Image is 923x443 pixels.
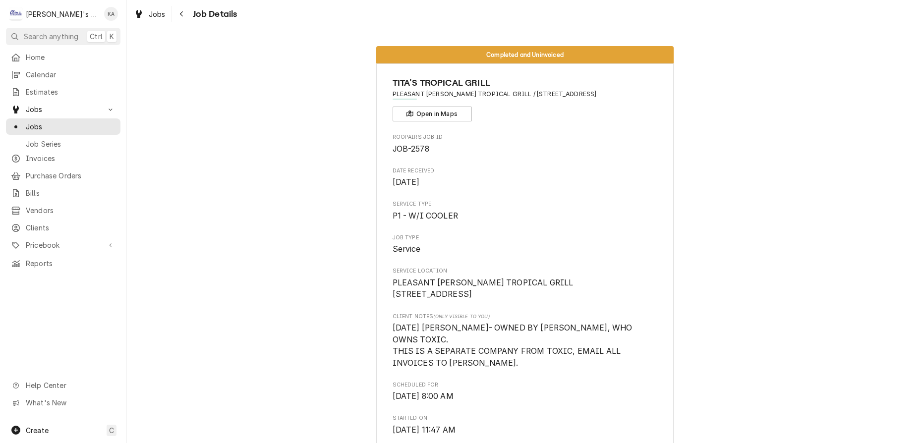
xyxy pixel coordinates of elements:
span: Service [393,244,421,254]
span: Client Notes [393,313,658,321]
span: Pricebook [26,240,101,250]
span: Clients [26,222,115,233]
span: Purchase Orders [26,170,115,181]
div: Service Location [393,267,658,300]
span: Job Type [393,243,658,255]
a: Reports [6,255,120,272]
span: Jobs [26,121,115,132]
span: C [109,425,114,436]
a: Calendar [6,66,120,83]
span: P1 - W/I COOLER [393,211,458,221]
div: Client Information [393,76,658,121]
a: Clients [6,220,120,236]
span: Jobs [149,9,166,19]
span: Create [26,426,49,435]
span: [DATE] [393,177,420,187]
span: PLEASANT [PERSON_NAME] TROPICAL GRILL [STREET_ADDRESS] [393,278,574,299]
span: (Only Visible to You) [433,314,489,319]
span: Started On [393,424,658,436]
span: Scheduled For [393,390,658,402]
span: Address [393,90,658,99]
a: Go to Help Center [6,377,120,393]
div: Started On [393,414,658,436]
span: Completed and Uninvoiced [486,52,564,58]
span: Invoices [26,153,115,164]
a: Bills [6,185,120,201]
div: Date Received [393,167,658,188]
div: [object Object] [393,313,658,369]
span: Roopairs Job ID [393,133,658,141]
div: Clay's Refrigeration's Avatar [9,7,23,21]
span: Vendors [26,205,115,216]
a: Go to What's New [6,394,120,411]
span: Estimates [26,87,115,97]
span: Service Type [393,210,658,222]
span: Started On [393,414,658,422]
a: Estimates [6,84,120,100]
span: Scheduled For [393,381,658,389]
span: JOB-2578 [393,144,429,154]
span: [DATE] 11:47 AM [393,425,456,435]
span: Home [26,52,115,62]
div: KA [104,7,118,21]
span: Reports [26,258,115,269]
span: What's New [26,397,115,408]
span: Job Details [190,7,237,21]
button: Open in Maps [393,107,472,121]
a: Home [6,49,120,65]
span: Service Location [393,277,658,300]
div: Service Type [393,200,658,221]
div: Roopairs Job ID [393,133,658,155]
span: Bills [26,188,115,198]
a: Jobs [130,6,170,22]
span: K [110,31,114,42]
a: Go to Pricebook [6,237,120,253]
a: Jobs [6,118,120,135]
div: Scheduled For [393,381,658,402]
button: Navigate back [174,6,190,22]
span: Jobs [26,104,101,114]
span: Job Series [26,139,115,149]
div: [PERSON_NAME]'s Refrigeration [26,9,99,19]
span: Name [393,76,658,90]
span: Roopairs Job ID [393,143,658,155]
div: C [9,7,23,21]
span: Service Type [393,200,658,208]
a: Purchase Orders [6,167,120,184]
span: Help Center [26,380,115,390]
span: [DATE] 8:00 AM [393,391,454,401]
button: Search anythingCtrlK [6,28,120,45]
a: Job Series [6,136,120,152]
span: Date Received [393,176,658,188]
a: Invoices [6,150,120,166]
a: Vendors [6,202,120,219]
div: Job Type [393,234,658,255]
a: Go to Jobs [6,101,120,117]
span: Job Type [393,234,658,242]
span: Calendar [26,69,115,80]
span: Date Received [393,167,658,175]
div: Status [376,46,674,63]
span: [DATE] [PERSON_NAME]- OWNED BY [PERSON_NAME], WHO OWNS TOXIC. THIS IS A SEPARATE COMPANY FROM TOX... [393,323,635,368]
span: Search anything [24,31,78,42]
div: Korey Austin's Avatar [104,7,118,21]
span: [object Object] [393,322,658,369]
span: Service Location [393,267,658,275]
span: Ctrl [90,31,103,42]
